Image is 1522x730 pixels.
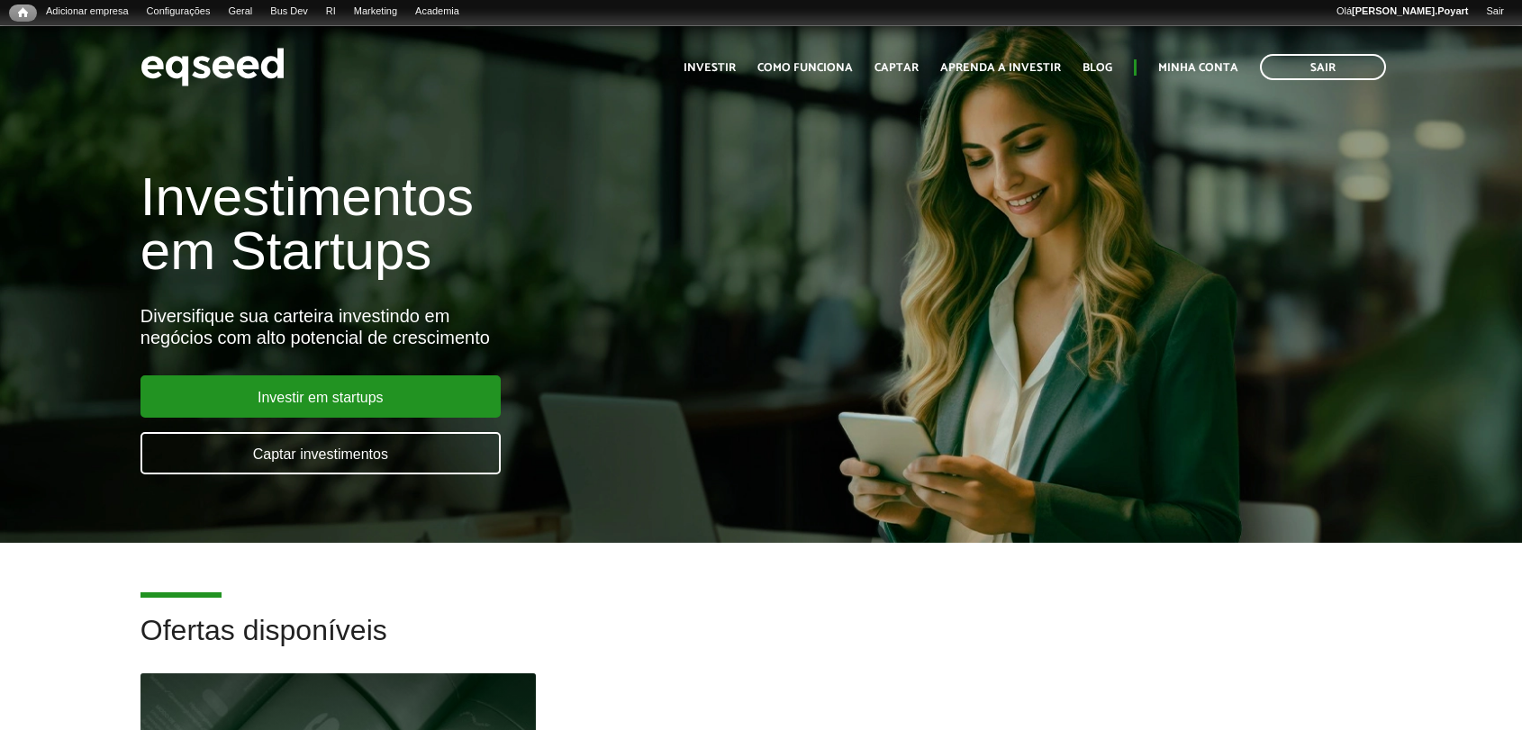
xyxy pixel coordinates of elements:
[757,62,853,74] a: Como funciona
[37,5,138,19] a: Adicionar empresa
[684,62,736,74] a: Investir
[140,432,501,474] a: Captar investimentos
[140,170,874,278] h1: Investimentos em Startups
[140,305,874,348] div: Diversifique sua carteira investindo em negócios com alto potencial de crescimento
[940,62,1061,74] a: Aprenda a investir
[406,5,468,19] a: Academia
[1327,5,1478,19] a: Olá[PERSON_NAME].Poyart
[140,375,501,418] a: Investir em startups
[1260,54,1386,80] a: Sair
[345,5,406,19] a: Marketing
[874,62,919,74] a: Captar
[1158,62,1238,74] a: Minha conta
[9,5,37,22] a: Início
[18,6,28,19] span: Início
[138,5,220,19] a: Configurações
[261,5,317,19] a: Bus Dev
[1352,5,1468,16] strong: [PERSON_NAME].Poyart
[317,5,345,19] a: RI
[140,43,285,91] img: EqSeed
[1477,5,1513,19] a: Sair
[140,615,1382,673] h2: Ofertas disponíveis
[1083,62,1112,74] a: Blog
[219,5,261,19] a: Geral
